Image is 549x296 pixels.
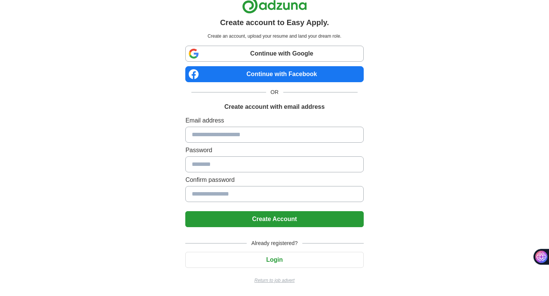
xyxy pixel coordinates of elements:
[185,116,363,125] label: Email address
[185,46,363,62] a: Continue with Google
[266,88,283,96] span: OR
[185,66,363,82] a: Continue with Facebook
[185,146,363,155] label: Password
[185,175,363,185] label: Confirm password
[187,33,362,40] p: Create an account, upload your resume and land your dream role.
[185,256,363,263] a: Login
[185,252,363,268] button: Login
[220,17,329,28] h1: Create account to Easy Apply.
[224,102,324,111] h1: Create account with email address
[185,211,363,227] button: Create Account
[247,239,302,247] span: Already registered?
[185,277,363,284] a: Return to job advert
